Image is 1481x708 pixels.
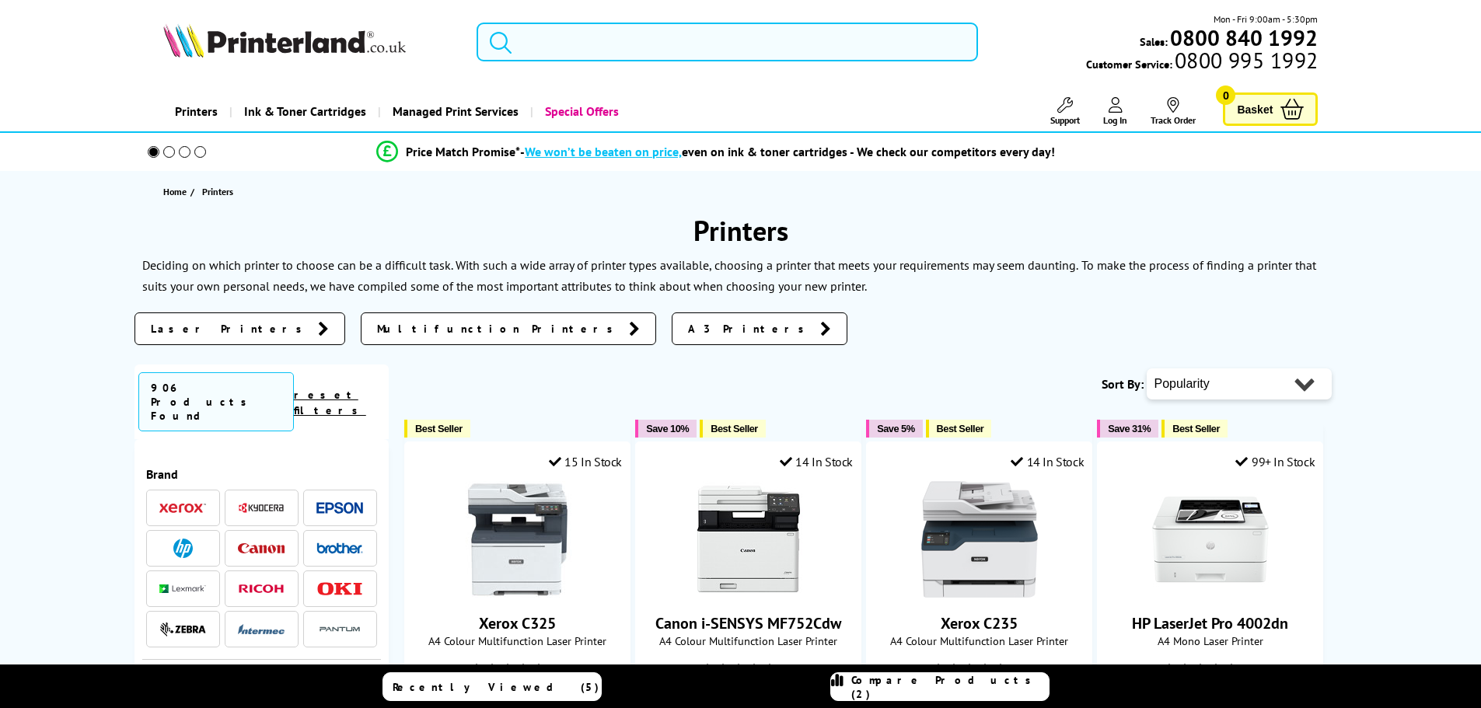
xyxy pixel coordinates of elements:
[672,312,847,345] a: A3 Printers
[1012,656,1028,685] span: (56)
[238,579,285,598] a: Ricoh
[1097,420,1158,438] button: Save 31%
[159,503,206,514] img: Xerox
[525,144,682,159] span: We won’t be beaten on price,
[1243,656,1259,685] span: (30)
[415,423,463,434] span: Best Seller
[1172,53,1318,68] span: 0800 995 1992
[1102,376,1144,392] span: Sort By:
[926,420,992,438] button: Best Seller
[1140,34,1168,49] span: Sales:
[635,420,697,438] button: Save 10%
[316,579,363,598] a: OKI
[530,92,630,131] a: Special Offers
[393,680,599,694] span: Recently Viewed (5)
[361,312,656,345] a: Multifunction Printers
[238,619,285,639] a: Intermec
[413,633,622,648] span: A4 Colour Multifunction Laser Printer
[1216,85,1235,105] span: 0
[134,212,1347,249] h1: Printers
[1172,423,1220,434] span: Best Seller
[159,584,206,594] img: Lexmark
[406,144,520,159] span: Price Match Promise*
[690,585,807,601] a: Canon i-SENSYS MF752Cdw
[163,183,190,200] a: Home
[1152,481,1269,598] img: HP LaserJet Pro 4002dn
[520,144,1055,159] div: - even on ink & toner cartridges - We check our competitors every day!
[316,619,363,639] a: Pantum
[1152,585,1269,601] a: HP LaserJet Pro 4002dn
[459,481,576,598] img: Xerox C325
[830,672,1050,701] a: Compare Products (2)
[163,92,229,131] a: Printers
[163,23,406,58] img: Printerland Logo
[700,420,766,438] button: Best Seller
[1151,97,1196,126] a: Track Order
[1050,97,1080,126] a: Support
[238,498,285,518] a: Kyocera
[159,579,206,598] a: Lexmark
[316,542,363,553] img: Brother
[377,321,621,337] span: Multifunction Printers
[202,186,233,197] span: Printers
[238,539,285,558] a: Canon
[244,92,366,131] span: Ink & Toner Cartridges
[1161,420,1228,438] button: Best Seller
[1170,23,1318,52] b: 0800 840 1992
[159,622,206,637] img: Zebra
[1168,30,1318,45] a: 0800 840 1992
[146,466,378,482] span: Brand
[138,372,294,431] span: 906 Products Found
[875,633,1084,648] span: A4 Colour Multifunction Laser Printer
[238,543,285,553] img: Canon
[851,673,1049,701] span: Compare Products (2)
[1011,454,1084,469] div: 14 In Stock
[549,454,622,469] div: 15 In Stock
[159,619,206,639] a: Zebra
[316,498,363,518] a: Epson
[690,481,807,598] img: Canon i-SENSYS MF752Cdw
[688,321,812,337] span: A3 Printers
[921,585,1038,601] a: Xerox C235
[1237,99,1273,120] span: Basket
[646,423,689,434] span: Save 10%
[550,656,566,685] span: (84)
[151,321,310,337] span: Laser Printers
[134,312,345,345] a: Laser Printers
[1106,633,1315,648] span: A4 Mono Laser Printer
[877,423,914,434] span: Save 5%
[404,420,470,438] button: Best Seller
[127,138,1306,166] li: modal_Promise
[479,613,556,633] a: Xerox C325
[238,624,285,635] img: Intermec
[1132,613,1288,633] a: HP LaserJet Pro 4002dn
[655,613,841,633] a: Canon i-SENSYS MF752Cdw
[238,502,285,514] img: Kyocera
[142,257,1078,273] p: Deciding on which printer to choose can be a difficult task. With such a wide array of printer ty...
[1103,97,1127,126] a: Log In
[163,23,458,61] a: Printerland Logo
[1103,114,1127,126] span: Log In
[1214,12,1318,26] span: Mon - Fri 9:00am - 5:30pm
[644,633,853,648] span: A4 Colour Multifunction Laser Printer
[316,502,363,514] img: Epson
[382,672,602,701] a: Recently Viewed (5)
[780,454,853,469] div: 14 In Stock
[1086,53,1318,71] span: Customer Service:
[1223,92,1318,126] a: Basket 0
[921,481,1038,598] img: Xerox C235
[294,388,366,417] a: reset filters
[159,539,206,558] a: HP
[159,498,206,518] a: Xerox
[711,423,758,434] span: Best Seller
[316,539,363,558] a: Brother
[173,539,193,558] img: HP
[142,257,1316,294] p: To make the process of finding a printer that suits your own personal needs, we have compiled som...
[781,656,797,685] span: (38)
[941,613,1018,633] a: Xerox C235
[238,584,285,593] img: Ricoh
[1108,423,1151,434] span: Save 31%
[937,423,984,434] span: Best Seller
[1050,114,1080,126] span: Support
[866,420,922,438] button: Save 5%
